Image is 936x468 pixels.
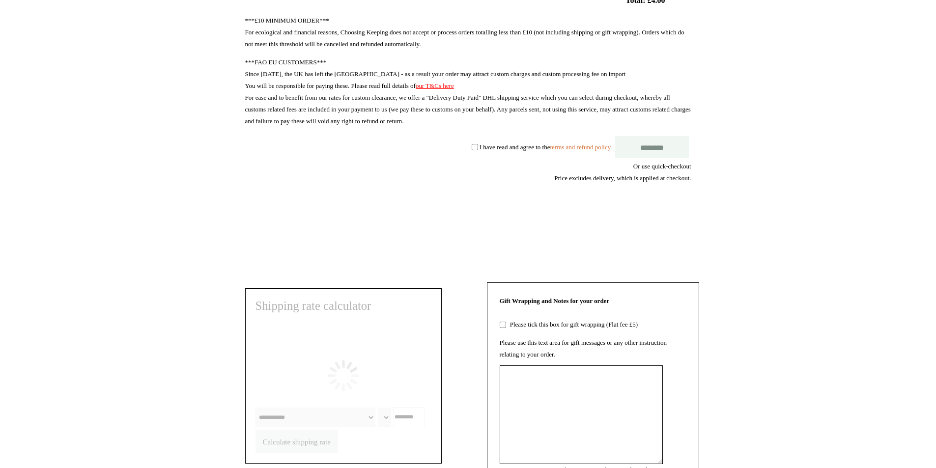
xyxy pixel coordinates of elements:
[618,220,691,246] iframe: PayPal-paypal
[416,82,454,89] a: our T&Cs here
[480,143,611,150] label: I have read and agree to the
[245,172,691,184] div: Price excludes delivery, which is applied at checkout.
[245,161,691,184] div: Or use quick-checkout
[245,56,691,127] p: ***FAO EU CUSTOMERS*** Since [DATE], the UK has left the [GEOGRAPHIC_DATA] - as a result your ord...
[508,321,638,328] label: Please tick this box for gift wrapping (Flat fee £5)
[500,297,610,304] strong: Gift Wrapping and Notes for your order
[245,15,691,50] p: ***£10 MINIMUM ORDER*** For ecological and financial reasons, Choosing Keeping does not accept or...
[550,143,611,150] a: terms and refund policy
[500,339,667,358] label: Please use this text area for gift messages or any other instruction relating to your order.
